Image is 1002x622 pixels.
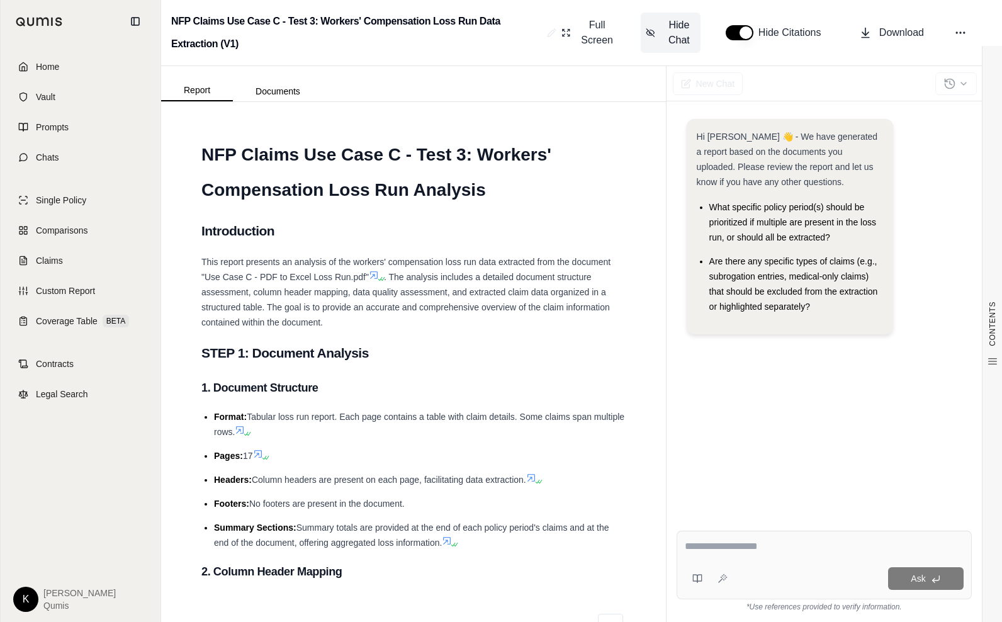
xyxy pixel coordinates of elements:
span: Single Policy [36,194,86,206]
a: Vault [8,83,153,111]
span: Hi [PERSON_NAME] 👋 - We have generated a report based on the documents you uploaded. Please revie... [697,132,878,187]
span: Comparisons [36,224,87,237]
a: Home [8,53,153,81]
h2: STEP 1: Document Analysis [201,340,626,366]
h2: NFP Claims Use Case C - Test 3: Workers' Compensation Loss Run Data Extraction (V1) [171,10,542,55]
a: Prompts [8,113,153,141]
span: This report presents an analysis of the workers' compensation loss run data extracted from the do... [201,257,611,282]
span: Legal Search [36,388,88,400]
span: Ask [911,574,925,584]
h2: Introduction [201,218,626,244]
a: Legal Search [8,380,153,408]
span: Claims [36,254,63,267]
span: Download [879,25,924,40]
button: Hide Chat [641,13,701,53]
a: Coverage TableBETA [8,307,153,335]
h1: NFP Claims Use Case C - Test 3: Workers' Compensation Loss Run Analysis [201,137,626,208]
span: CONTENTS [988,302,998,346]
span: Headers: [214,475,252,485]
span: Summary Sections: [214,523,296,533]
span: Format: [214,412,247,422]
div: K [13,587,38,612]
span: Chats [36,151,59,164]
a: Claims [8,247,153,274]
span: Hide Citations [758,25,829,40]
span: Qumis [43,599,116,612]
span: Tabular loss run report. Each page contains a table with claim details. Some claims span multiple... [214,412,624,437]
button: Download [854,20,929,45]
span: Column headers are present on each page, facilitating data extraction. [252,475,526,485]
a: Chats [8,144,153,171]
span: Contracts [36,358,74,370]
img: Qumis Logo [16,17,63,26]
span: . The analysis includes a detailed document structure assessment, column header mapping, data qua... [201,272,610,327]
span: Are there any specific types of claims (e.g., subrogation entries, medical-only claims) that shou... [709,256,878,312]
button: Documents [233,81,323,101]
span: Footers: [214,499,249,509]
span: Home [36,60,59,73]
div: *Use references provided to verify information. [677,599,972,612]
h3: 1. Document Structure [201,376,626,399]
a: Single Policy [8,186,153,214]
span: No footers are present in the document. [249,499,405,509]
span: BETA [103,315,129,327]
a: Custom Report [8,277,153,305]
span: 17 [243,451,253,461]
span: Full Screen [578,18,616,48]
h3: 2. Column Header Mapping [201,560,626,583]
button: Ask [888,567,964,590]
span: What specific policy period(s) should be prioritized if multiple are present in the loss run, or ... [709,202,876,242]
a: Contracts [8,350,153,378]
button: Full Screen [556,13,621,53]
a: Comparisons [8,217,153,244]
span: Summary totals are provided at the end of each policy period's claims and at the end of the docum... [214,523,609,548]
span: Pages: [214,451,243,461]
span: Coverage Table [36,315,98,327]
span: Vault [36,91,55,103]
span: Custom Report [36,285,95,297]
button: Collapse sidebar [125,11,145,31]
button: Report [161,80,233,101]
span: Hide Chat [663,18,695,48]
span: Prompts [36,121,69,133]
span: [PERSON_NAME] [43,587,116,599]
